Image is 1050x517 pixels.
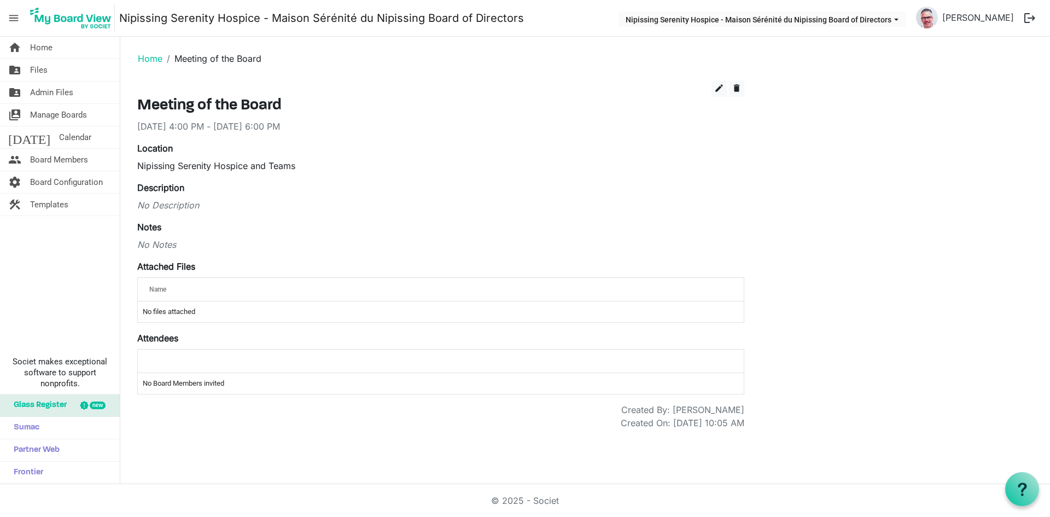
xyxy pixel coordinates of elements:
label: Description [137,181,184,194]
span: Sumac [8,417,39,439]
h3: Meeting of the Board [137,97,744,115]
label: Attendees [137,332,178,345]
label: Notes [137,220,161,234]
label: Location [137,142,173,155]
span: [DATE] [8,126,50,148]
a: [PERSON_NAME] [938,7,1018,28]
span: home [8,37,21,59]
span: Societ makes exceptional software to support nonprofits. [5,356,115,389]
button: Nipissing Serenity Hospice - Maison Sérénité du Nipissing Board of Directors dropdownbutton [619,11,906,27]
span: Home [30,37,52,59]
img: My Board View Logo [27,4,115,32]
a: Nipissing Serenity Hospice - Maison Sérénité du Nipissing Board of Directors [119,7,524,29]
div: Nipissing Serenity Hospice and Teams [137,159,744,172]
a: © 2025 - Societ [491,495,559,506]
div: [DATE] 4:00 PM - [DATE] 6:00 PM [137,120,744,133]
div: new [90,402,106,409]
div: No Description [137,199,744,212]
span: Board Members [30,149,88,171]
span: folder_shared [8,59,21,81]
button: edit [711,80,727,97]
label: Attached Files [137,260,195,273]
span: Partner Web [8,439,60,461]
span: construction [8,194,21,216]
div: Created By: [PERSON_NAME] [621,403,744,416]
a: Home [138,53,162,64]
span: Name [149,286,166,293]
span: delete [732,83,742,93]
span: settings [8,171,21,193]
img: 0MpDF0xZpsvmN6nJu6j4na9fkL8uVyLzeteg1SJYPbrsJSYLf2fhu80Md3nUuTb8z2fY53FdlAzUaTt7U3Ey7Q_thumb.png [916,7,938,28]
span: edit [714,83,724,93]
span: Manage Boards [30,104,87,126]
span: switch_account [8,104,21,126]
span: folder_shared [8,82,21,103]
span: Files [30,59,48,81]
span: Templates [30,194,68,216]
li: Meeting of the Board [162,52,261,65]
td: No files attached [138,301,744,322]
td: No Board Members invited [138,373,744,394]
div: Created On: [DATE] 10:05 AM [621,416,744,429]
span: people [8,149,21,171]
span: Glass Register [8,394,67,416]
span: Frontier [8,462,43,484]
button: delete [729,80,744,97]
span: Board Configuration [30,171,103,193]
div: No Notes [137,238,744,251]
span: menu [3,8,24,28]
a: My Board View Logo [27,4,119,32]
span: Calendar [59,126,91,148]
span: Admin Files [30,82,73,103]
button: logout [1018,7,1041,30]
